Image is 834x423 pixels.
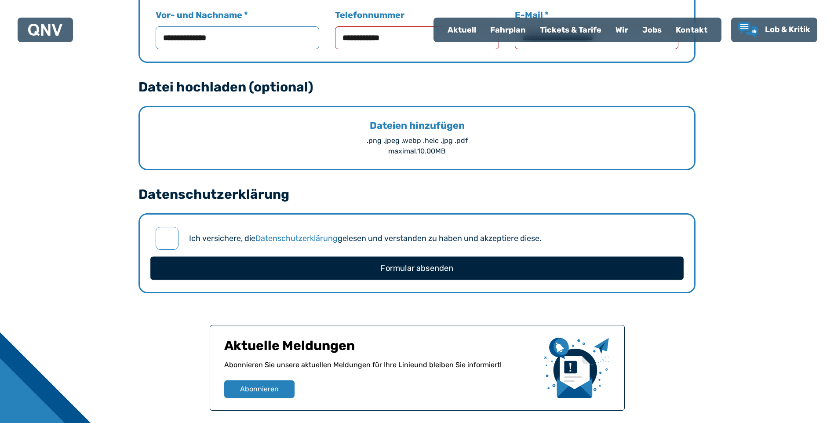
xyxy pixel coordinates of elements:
img: newsletter [544,338,610,398]
p: Abonnieren Sie unsere aktuellen Meldungen für Ihre Linie und bleiben Sie informiert! [224,360,537,380]
a: Lob & Kritik [738,22,810,38]
label: Ich versichere, die gelesen und verstanden zu haben und akzeptiere diese. [189,233,542,244]
a: Fahrplan [483,18,533,41]
input: Vor- und Nachname * [156,26,319,49]
label: Telefonnummer [335,9,499,49]
label: E-Mail * [515,9,678,49]
a: Aktuell [441,18,483,41]
span: Abonnieren [240,384,279,394]
legend: Datei hochladen (optional) [138,80,313,94]
label: Vor- und Nachname * [156,9,319,49]
a: QNV Logo [28,21,62,39]
div: .png .jpeg .webp .heic .jpg .pdf maximal. 10.00 MB [156,135,678,157]
button: Formular absenden [150,256,684,280]
h1: Aktuelle Meldungen [224,338,537,360]
img: QNV Logo [28,24,62,36]
a: Tickets & Tarife [533,18,608,41]
a: Jobs [635,18,669,41]
legend: Datenschutzerklärung [138,188,289,201]
a: Wir [608,18,635,41]
a: Datenschutzerklärung [255,233,338,243]
input: Telefonnummer [335,26,499,49]
button: Abonnieren [224,380,295,398]
div: Dateien hinzufügen [156,120,678,132]
span: Lob & Kritik [765,25,810,34]
a: Kontakt [669,18,714,41]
